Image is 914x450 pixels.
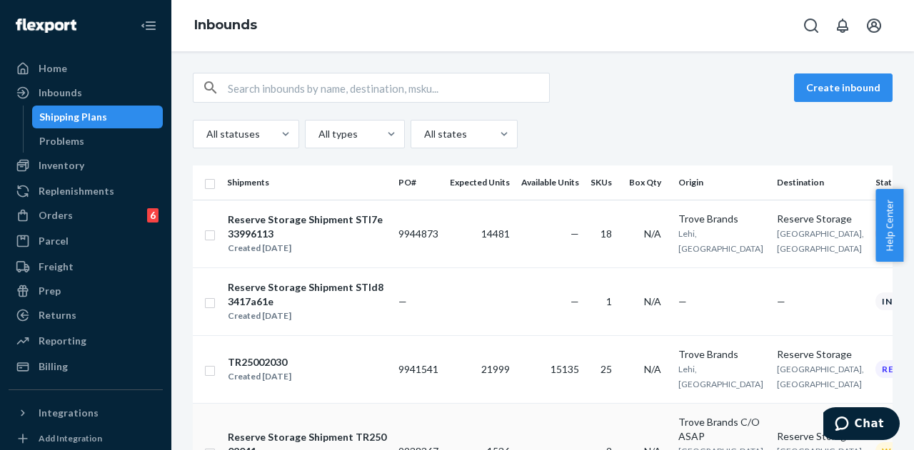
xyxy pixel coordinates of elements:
div: Inbounds [39,86,82,100]
span: Lehi, [GEOGRAPHIC_DATA] [678,228,763,254]
th: Destination [771,165,870,200]
a: Problems [32,130,164,153]
div: Problems [39,134,84,148]
div: Reserve Storage [777,212,864,226]
div: Orders [39,208,73,223]
div: Add Integration [39,432,102,444]
a: Freight [9,255,163,278]
div: Created [DATE] [228,369,291,384]
span: 18 [601,227,612,240]
span: 21999 [481,363,510,375]
span: — [398,295,407,307]
th: PO# [393,165,444,200]
span: N/A [644,295,661,307]
div: Reserve Storage Shipment STId83417a61e [228,280,386,309]
div: Parcel [39,234,69,248]
div: Freight [39,260,74,274]
div: Reserve Storage [777,347,864,362]
a: Inventory [9,154,163,177]
th: Box Qty [623,165,673,200]
a: Replenishments [9,180,163,203]
span: 14481 [481,227,510,240]
a: Home [9,57,163,80]
img: Flexport logo [16,19,76,33]
div: 6 [147,208,159,223]
div: Trove Brands [678,347,765,362]
a: Shipping Plans [32,106,164,128]
a: Prep [9,280,163,302]
button: Integrations [9,402,163,424]
div: Created [DATE] [228,241,386,255]
div: Trove Brands [678,212,765,226]
div: Shipping Plans [39,110,107,124]
div: Integrations [39,406,99,420]
span: — [571,227,579,240]
a: Orders6 [9,204,163,227]
iframe: Opens a widget where you can chat to one of our agents [823,407,900,443]
a: Reporting [9,329,163,352]
div: Created [DATE] [228,309,386,323]
span: Lehi, [GEOGRAPHIC_DATA] [678,364,763,389]
td: 9941541 [393,335,444,403]
td: 9944873 [393,200,444,267]
a: Add Integration [9,430,163,447]
a: Returns [9,304,163,327]
div: Inventory [39,158,84,173]
div: Reserve Storage [777,429,864,444]
div: Returns [39,308,76,322]
input: All states [423,127,424,141]
span: — [678,295,687,307]
div: Home [39,61,67,76]
div: Reporting [39,334,86,348]
span: 1 [606,295,612,307]
ol: breadcrumbs [183,5,268,46]
div: Trove Brands C/O ASAP [678,415,765,444]
span: [GEOGRAPHIC_DATA], [GEOGRAPHIC_DATA] [777,228,864,254]
button: Close Navigation [134,11,163,40]
span: N/A [644,363,661,375]
input: Search inbounds by name, destination, msku... [228,73,549,102]
div: Billing [39,359,68,374]
button: Open notifications [828,11,857,40]
span: 25 [601,363,612,375]
input: All types [317,127,318,141]
th: SKUs [585,165,623,200]
button: Open account menu [860,11,888,40]
button: Open Search Box [797,11,825,40]
th: Shipments [221,165,393,200]
div: Replenishments [39,184,114,198]
span: [GEOGRAPHIC_DATA], [GEOGRAPHIC_DATA] [777,364,864,389]
span: — [571,295,579,307]
button: Help Center [875,189,903,262]
button: Create inbound [794,73,893,102]
th: Expected Units [444,165,516,200]
span: — [777,295,785,307]
span: N/A [644,227,661,240]
div: Prep [39,284,61,298]
div: TR25002030 [228,355,291,369]
span: 15135 [551,363,579,375]
a: Billing [9,355,163,378]
th: Available Units [516,165,585,200]
a: Inbounds [194,17,257,33]
input: All statuses [205,127,206,141]
div: Reserve Storage Shipment STI7e33996113 [228,213,386,241]
a: Parcel [9,230,163,252]
th: Origin [673,165,771,200]
a: Inbounds [9,81,163,104]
